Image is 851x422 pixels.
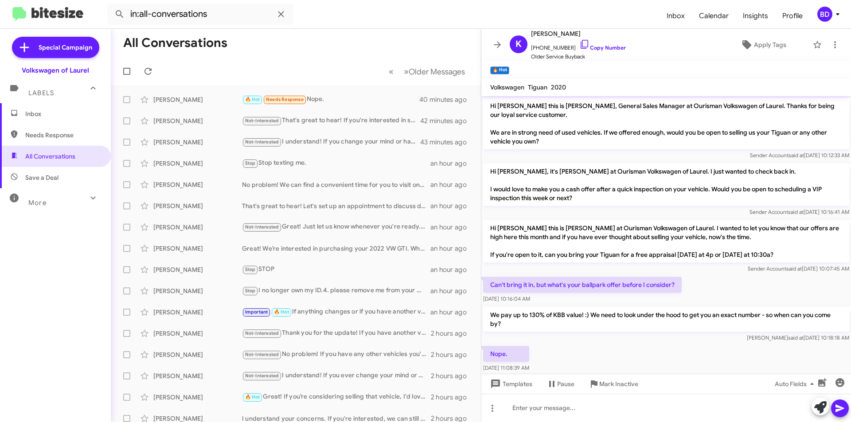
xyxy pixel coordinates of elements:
[747,334,849,341] span: [PERSON_NAME] [DATE] 10:18:18 AM
[153,116,242,125] div: [PERSON_NAME]
[245,330,279,336] span: Not-Interested
[430,308,474,317] div: an hour ago
[25,173,59,182] span: Save a Deal
[481,376,539,392] button: Templates
[660,3,692,29] span: Inbox
[431,372,474,380] div: 2 hours ago
[245,267,256,272] span: Stop
[736,3,775,29] span: Insights
[242,158,430,168] div: Stop texting me.
[245,373,279,379] span: Not-Interested
[242,349,431,360] div: No problem! If you have any other vehicles you're considering selling, feel free to reach out. We...
[775,3,810,29] a: Profile
[488,376,532,392] span: Templates
[384,62,470,81] nav: Page navigation example
[483,220,849,263] p: Hi [PERSON_NAME] this is [PERSON_NAME] at Ourisman Volkswagen of Laurel. I wanted to let you know...
[242,116,421,126] div: That's great to hear! If you're interested in selling your vehicle, we can arrange a quick apprai...
[430,223,474,232] div: an hour ago
[788,334,804,341] span: said at
[430,244,474,253] div: an hour ago
[25,152,75,161] span: All Conversations
[539,376,582,392] button: Pause
[242,264,430,275] div: STOP
[431,393,474,402] div: 2 hours ago
[22,66,89,75] div: Volkswagen of Laurel
[25,109,101,118] span: Inbox
[483,346,529,362] p: Nope.
[531,39,626,52] span: [PHONE_NUMBER]
[153,393,242,402] div: [PERSON_NAME]
[389,66,394,77] span: «
[242,201,430,210] div: That's great to hear! Let's set up an appointment to discuss details about your Atlas and evaluat...
[430,180,474,189] div: an hour ago
[490,83,524,91] span: Volkswagen
[483,163,849,206] p: Hi [PERSON_NAME], it's [PERSON_NAME] at Ourisman Volkswagen of Laurel. I just wanted to check bac...
[557,376,574,392] span: Pause
[718,37,808,53] button: Apply Tags
[421,95,474,104] div: 40 minutes ago
[153,329,242,338] div: [PERSON_NAME]
[245,97,260,102] span: 🔥 Hot
[430,201,474,210] div: an hour ago
[483,364,529,371] span: [DATE] 11:08:39 AM
[817,7,832,22] div: BD
[579,44,626,51] a: Copy Number
[242,137,421,147] div: I understand! If you change your mind or have questions about your vehicle's value, feel free to ...
[692,3,736,29] a: Calendar
[245,288,256,294] span: Stop
[398,62,470,81] button: Next
[39,43,92,52] span: Special Campaign
[245,139,279,145] span: Not-Interested
[531,28,626,39] span: [PERSON_NAME]
[242,180,430,189] div: No problem! We can find a convenient time for you to visit once you're settled back. Let me know ...
[490,66,509,74] small: 🔥 Hot
[531,52,626,61] span: Older Service Buyback
[788,209,804,215] span: said at
[483,307,849,332] p: We pay up to 130% of KBB value! :) We need to look under the hood to get you an exact number - so...
[786,265,802,272] span: said at
[242,328,431,338] div: Thank you for the update! If you have another vehicle you'd consider selling, or if you're lookin...
[274,309,289,315] span: 🔥 Hot
[153,95,242,104] div: [PERSON_NAME]
[810,7,841,22] button: BD
[153,180,242,189] div: [PERSON_NAME]
[431,329,474,338] div: 2 hours ago
[515,37,522,51] span: K
[242,392,431,402] div: Great! If you’re considering selling that vehicle, I'd love to help you with that. When can we sc...
[242,244,430,253] div: Great! We’re interested in purchasing your 2022 VW GTI. When can you bring it in for a free appra...
[430,286,474,295] div: an hour ago
[245,118,279,124] span: Not-Interested
[483,277,682,293] p: Can't bring it in, but what's your ballpark offer before I consider?
[153,244,242,253] div: [PERSON_NAME]
[430,159,474,168] div: an hour ago
[409,67,465,77] span: Older Messages
[245,309,268,315] span: Important
[28,89,54,97] span: Labels
[242,371,431,381] div: I understand! If you ever change your mind or have questions, feel free to reach out. We're here ...
[599,376,638,392] span: Mark Inactive
[242,307,430,317] div: If anything changes or if you have another vehicle in mind, feel free to reach out. We're here to...
[153,308,242,317] div: [PERSON_NAME]
[153,350,242,359] div: [PERSON_NAME]
[245,352,279,357] span: Not-Interested
[775,376,817,392] span: Auto Fields
[266,97,304,102] span: Needs Response
[242,94,421,105] div: Nope.
[245,394,260,400] span: 🔥 Hot
[153,138,242,147] div: [PERSON_NAME]
[153,265,242,274] div: [PERSON_NAME]
[431,350,474,359] div: 2 hours ago
[404,66,409,77] span: »
[430,265,474,274] div: an hour ago
[483,295,530,302] span: [DATE] 10:16:04 AM
[12,37,99,58] a: Special Campaign
[582,376,645,392] button: Mark Inactive
[153,159,242,168] div: [PERSON_NAME]
[750,209,849,215] span: Sender Account [DATE] 10:16:41 AM
[245,224,279,230] span: Not-Interested
[528,83,547,91] span: Tiguan
[789,152,804,159] span: said at
[107,4,293,25] input: Search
